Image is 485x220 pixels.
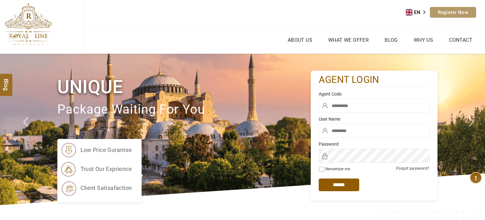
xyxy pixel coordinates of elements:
a: Check next image [461,54,485,205]
a: About Us [286,35,314,45]
span: Blog [2,79,10,84]
li: trust our exprience [61,161,132,177]
li: client satisafaction [61,180,132,196]
h1: Unique [57,75,311,99]
a: Forgot password? [396,166,429,171]
h2: agent login [319,74,430,86]
p: package waiting for you [57,99,311,120]
a: Blog [383,35,399,45]
a: What we Offer [327,35,370,45]
img: The Royal Line Holidays [5,3,52,46]
aside: Language selected: English [406,8,430,17]
a: Contact [447,35,474,45]
a: EN [406,8,430,17]
label: Remember me [325,167,350,171]
label: Agent Code [319,91,430,97]
label: User Name [319,116,430,122]
a: Register Now [430,7,476,18]
div: Language [406,8,430,17]
li: low price gurantee [61,142,132,158]
a: Check next prev [15,54,39,205]
a: Why Us [412,35,435,45]
label: Password [319,141,430,147]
